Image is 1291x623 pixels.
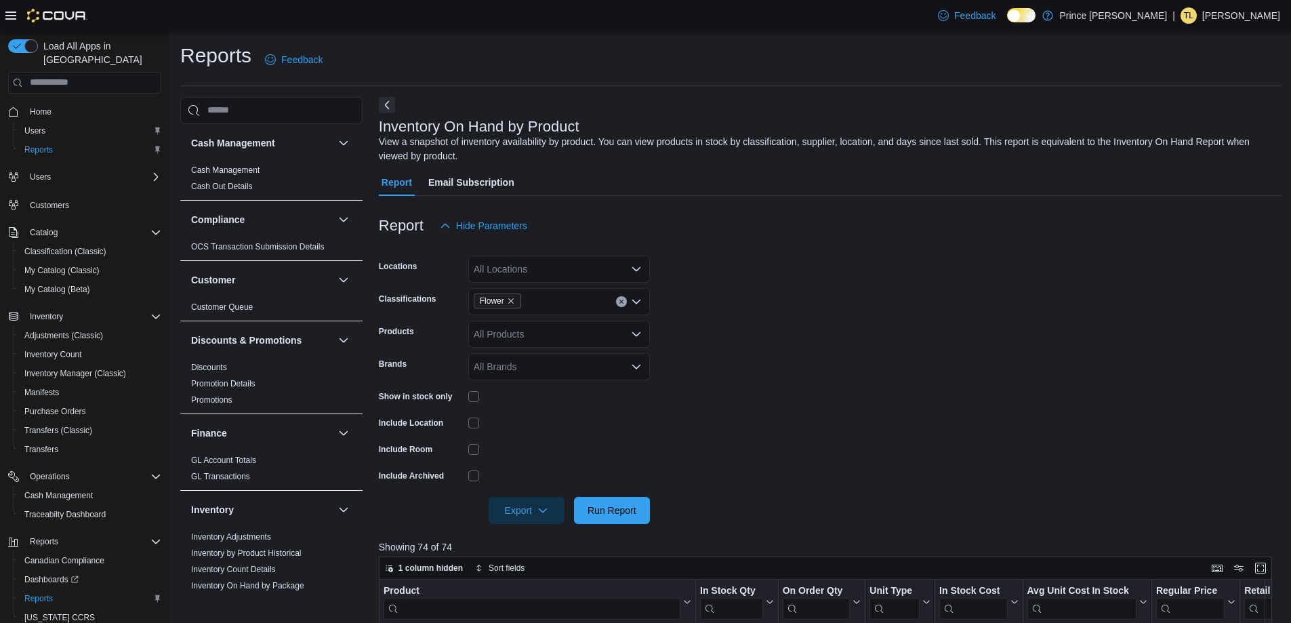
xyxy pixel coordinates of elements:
[1027,585,1147,620] button: Avg Unit Cost In Stock
[1181,7,1197,24] div: Taylor Larcombe
[24,103,161,120] span: Home
[191,213,333,226] button: Compliance
[379,391,453,402] label: Show in stock only
[191,455,256,466] span: GL Account Totals
[1202,7,1280,24] p: [PERSON_NAME]
[24,224,161,241] span: Catalog
[14,486,167,505] button: Cash Management
[180,42,251,69] h1: Reports
[19,487,161,504] span: Cash Management
[191,242,325,252] a: OCS Transaction Submission Details
[191,426,333,440] button: Finance
[19,123,51,139] a: Users
[24,169,161,185] span: Users
[24,169,56,185] button: Users
[456,219,527,233] span: Hide Parameters
[24,468,75,485] button: Operations
[191,426,227,440] h3: Finance
[191,472,250,481] a: GL Transactions
[19,142,58,158] a: Reports
[191,395,232,405] span: Promotions
[19,571,84,588] a: Dashboards
[14,326,167,345] button: Adjustments (Classic)
[19,590,58,607] a: Reports
[19,441,64,458] a: Transfers
[24,593,53,604] span: Reports
[30,471,70,482] span: Operations
[3,102,167,121] button: Home
[24,555,104,566] span: Canadian Compliance
[191,363,227,372] a: Discounts
[1027,585,1136,598] div: Avg Unit Cost In Stock
[24,368,126,379] span: Inventory Manager (Classic)
[191,378,255,389] span: Promotion Details
[1060,7,1168,24] p: Prince [PERSON_NAME]
[379,294,436,304] label: Classifications
[19,365,131,382] a: Inventory Manager (Classic)
[1007,8,1036,22] input: Dark Mode
[939,585,1018,620] button: In Stock Cost
[19,571,161,588] span: Dashboards
[19,384,64,401] a: Manifests
[933,2,1001,29] a: Feedback
[191,334,333,347] button: Discounts & Promotions
[1156,585,1225,620] div: Regular Price
[191,136,333,150] button: Cash Management
[3,223,167,242] button: Catalog
[281,53,323,66] span: Feedback
[24,387,59,398] span: Manifests
[19,403,91,420] a: Purchase Orders
[480,294,504,308] span: Flower
[434,212,533,239] button: Hide Parameters
[24,612,95,623] span: [US_STATE] CCRS
[24,308,161,325] span: Inventory
[19,327,108,344] a: Adjustments (Classic)
[19,281,161,298] span: My Catalog (Beta)
[191,548,302,559] span: Inventory by Product Historical
[428,169,514,196] span: Email Subscription
[1007,22,1008,23] span: Dark Mode
[19,506,161,523] span: Traceabilty Dashboard
[24,574,79,585] span: Dashboards
[24,534,161,550] span: Reports
[19,441,161,458] span: Transfers
[939,585,1007,620] div: In Stock Cost
[19,590,161,607] span: Reports
[191,302,253,312] a: Customer Queue
[3,167,167,186] button: Users
[379,261,417,272] label: Locations
[24,468,161,485] span: Operations
[19,403,161,420] span: Purchase Orders
[379,359,407,369] label: Brands
[19,123,161,139] span: Users
[24,197,75,214] a: Customers
[19,384,161,401] span: Manifests
[19,346,161,363] span: Inventory Count
[14,551,167,570] button: Canadian Compliance
[384,585,680,620] div: Product
[1027,585,1136,620] div: Avg Unit Cost In Stock
[379,444,432,455] label: Include Room
[180,299,363,321] div: Customer
[38,39,161,66] span: Load All Apps in [GEOGRAPHIC_DATA]
[24,224,63,241] button: Catalog
[24,425,92,436] span: Transfers (Classic)
[470,560,530,576] button: Sort fields
[191,580,304,591] span: Inventory On Hand by Package
[24,349,82,360] span: Inventory Count
[335,135,352,151] button: Cash Management
[180,162,363,200] div: Cash Management
[335,212,352,228] button: Compliance
[507,297,515,305] button: Remove Flower from selection in this group
[489,497,565,524] button: Export
[24,196,161,213] span: Customers
[30,172,51,182] span: Users
[19,365,161,382] span: Inventory Manager (Classic)
[24,104,57,120] a: Home
[1156,585,1235,620] button: Regular Price
[1184,7,1193,24] span: TL
[24,246,106,257] span: Classification (Classic)
[191,531,271,542] span: Inventory Adjustments
[191,548,302,558] a: Inventory by Product Historical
